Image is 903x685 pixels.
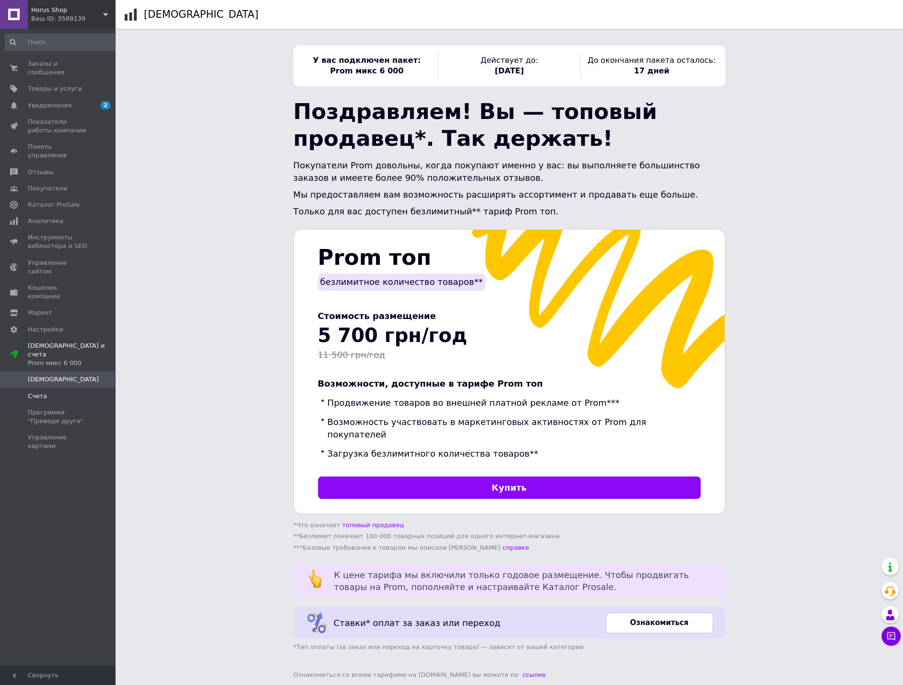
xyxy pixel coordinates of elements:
[28,118,89,135] span: Показатели работы компании
[28,59,89,77] span: Заказы и сообщения
[630,618,689,628] span: Ознакомиться
[334,618,501,628] span: Ставки* оплат за заказ или переход
[28,392,47,401] span: Счета
[340,521,404,529] a: топовый продавец
[318,476,701,499] a: Купить
[293,544,529,551] span: ***Базовые требования к товарам мы описали [PERSON_NAME]
[330,66,403,75] span: Prom микс 6 000
[328,449,539,459] span: Загрузка безлимитного количества товаров**
[318,378,543,389] span: Возможности, доступные в тарифе Prom топ
[101,101,110,109] span: 2
[318,245,432,270] span: Prom топ
[28,201,80,209] span: Каталог ProSale
[293,189,698,200] span: Мы предоставляем вам возможность расширять ассортимент и продавать еще больше.
[28,375,99,384] span: [DEMOGRAPHIC_DATA]
[31,6,103,14] span: Horus Shop
[293,671,546,678] span: Ознакомиться со всеми тарифами на [DOMAIN_NAME] вы можете по
[520,671,546,678] a: ссылке
[320,277,483,287] span: безлимитное количество товаров**
[28,259,89,276] span: Управление сайтом
[334,570,689,592] span: К цене тарифа мы включили только годовое размещение. Чтобы продвигать товары на Prom, пополняйте ...
[293,160,700,182] span: Покупатели Prom довольны, когда покупают именно у вас: вы выполняете большинство заказов и имеете...
[501,544,529,551] a: справке
[28,325,63,334] span: Настройки
[144,9,258,20] h1: [DEMOGRAPHIC_DATA]
[28,408,89,425] span: Программа "Приведи друга"
[293,643,725,651] span: *Тип оплаты (за заказ или переход на карточку товара) — зависит от вашей категории
[28,308,52,317] span: Маркет
[28,433,89,450] span: Управление картами
[495,66,524,75] span: [DATE]
[28,283,89,301] span: Кошелек компании
[328,398,620,408] span: Продвижение товаров во внешней платной рекламе от Prom***
[28,233,89,250] span: Инструменты вебмастера и SEO
[313,56,421,65] span: У вас подключен пакет:
[587,56,715,65] span: До окончания пакета осталось:
[293,206,559,216] span: Только для вас доступен безлимитный** тариф Prom топ.
[28,142,89,160] span: Панель управления
[28,84,82,93] span: Товары и услуги
[28,359,115,367] div: Prom микс 6 000
[318,350,385,360] span: 11 500 грн/год
[328,417,646,439] span: Возможность участвовать в маркетинговых активностях от Prom для покупателей
[28,342,115,368] span: [DEMOGRAPHIC_DATA] и счета
[438,53,580,79] div: Действует до:
[634,66,669,75] span: 17 дней
[293,521,404,529] span: *Что означает
[28,168,53,177] span: Отзывы
[318,311,436,321] span: Стоимость размещение
[305,612,327,633] img: Картинка процентов
[318,324,468,346] span: 5 700 грн/год
[606,613,713,633] a: Ознакомиться
[293,99,657,151] span: Поздравляем! Вы — топовый продавец*. Так держать!
[28,217,63,225] span: Аналитика
[28,101,71,110] span: Уведомления
[309,569,323,588] img: :point_up_2:
[881,626,901,646] button: Чат с покупателем
[5,34,119,51] input: Поиск
[293,532,560,540] span: **Безлимит означает 100 000 товарных позиций для одного интернет-магазина
[28,184,67,193] span: Покупатели
[31,14,115,23] div: Ваш ID: 3589139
